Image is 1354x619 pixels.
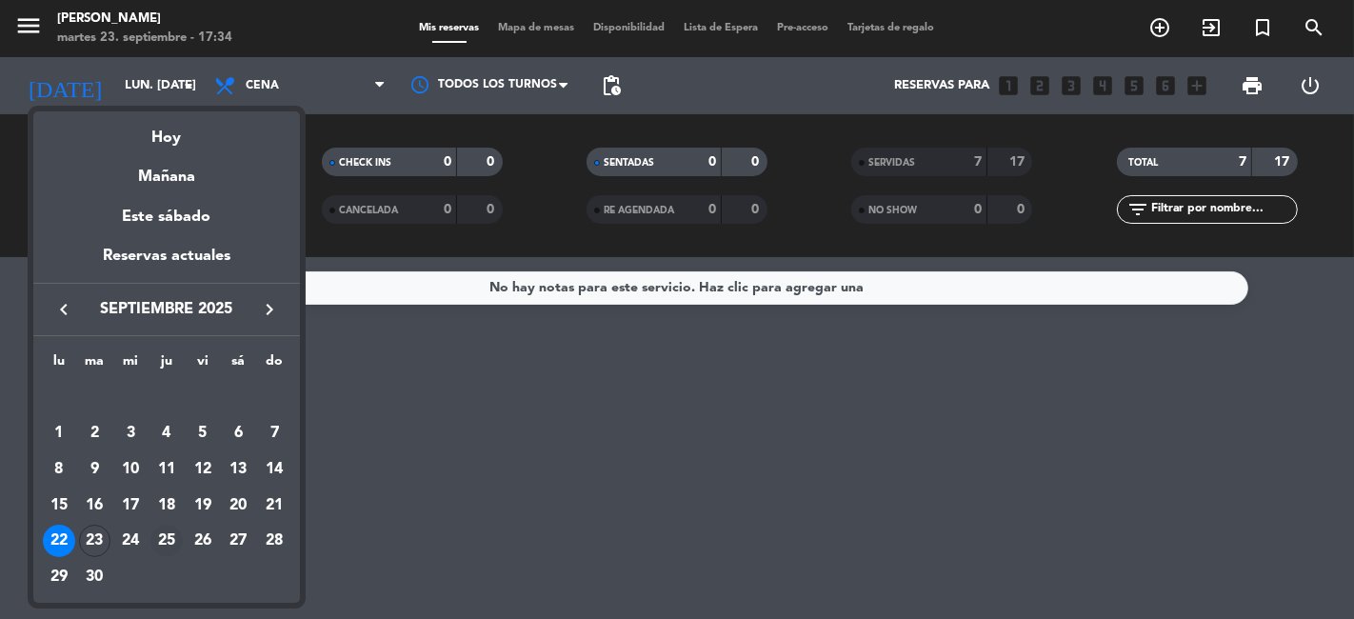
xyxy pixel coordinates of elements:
div: 4 [150,417,183,449]
div: Este sábado [33,190,300,244]
td: 26 de septiembre de 2025 [185,524,221,560]
th: viernes [185,350,221,380]
td: 1 de septiembre de 2025 [41,415,77,451]
div: 24 [114,525,147,557]
td: 19 de septiembre de 2025 [185,488,221,524]
td: 14 de septiembre de 2025 [256,451,292,488]
div: 2 [79,417,111,449]
div: 8 [43,453,75,486]
div: 28 [258,525,290,557]
td: SEP. [41,380,292,416]
td: 16 de septiembre de 2025 [77,488,113,524]
div: 26 [187,525,219,557]
div: 13 [222,453,254,486]
td: 5 de septiembre de 2025 [185,415,221,451]
th: lunes [41,350,77,380]
td: 21 de septiembre de 2025 [256,488,292,524]
td: 22 de septiembre de 2025 [41,524,77,560]
td: 29 de septiembre de 2025 [41,559,77,595]
td: 24 de septiembre de 2025 [112,524,149,560]
div: 3 [114,417,147,449]
div: 15 [43,489,75,522]
div: 12 [187,453,219,486]
td: 27 de septiembre de 2025 [220,524,256,560]
div: Mañana [33,150,300,190]
div: 14 [258,453,290,486]
i: keyboard_arrow_left [52,298,75,321]
td: 25 de septiembre de 2025 [149,524,185,560]
td: 11 de septiembre de 2025 [149,451,185,488]
div: 30 [79,561,111,593]
div: 10 [114,453,147,486]
div: 25 [150,525,183,557]
th: domingo [256,350,292,380]
td: 2 de septiembre de 2025 [77,415,113,451]
div: 21 [258,489,290,522]
div: Reservas actuales [33,244,300,283]
div: 5 [187,417,219,449]
button: keyboard_arrow_left [47,297,81,322]
div: 1 [43,417,75,449]
td: 9 de septiembre de 2025 [77,451,113,488]
td: 17 de septiembre de 2025 [112,488,149,524]
div: 9 [79,453,111,486]
div: 27 [222,525,254,557]
td: 3 de septiembre de 2025 [112,415,149,451]
div: 29 [43,561,75,593]
div: 11 [150,453,183,486]
i: keyboard_arrow_right [258,298,281,321]
div: 22 [43,525,75,557]
td: 18 de septiembre de 2025 [149,488,185,524]
td: 10 de septiembre de 2025 [112,451,149,488]
td: 8 de septiembre de 2025 [41,451,77,488]
button: keyboard_arrow_right [252,297,287,322]
td: 15 de septiembre de 2025 [41,488,77,524]
div: 6 [222,417,254,449]
div: Hoy [33,111,300,150]
th: martes [77,350,113,380]
td: 4 de septiembre de 2025 [149,415,185,451]
div: 17 [114,489,147,522]
div: 19 [187,489,219,522]
th: miércoles [112,350,149,380]
div: 18 [150,489,183,522]
td: 20 de septiembre de 2025 [220,488,256,524]
td: 30 de septiembre de 2025 [77,559,113,595]
td: 13 de septiembre de 2025 [220,451,256,488]
td: 7 de septiembre de 2025 [256,415,292,451]
td: 12 de septiembre de 2025 [185,451,221,488]
div: 23 [79,525,111,557]
th: sábado [220,350,256,380]
div: 7 [258,417,290,449]
td: 6 de septiembre de 2025 [220,415,256,451]
div: 20 [222,489,254,522]
td: 23 de septiembre de 2025 [77,524,113,560]
span: septiembre 2025 [81,297,252,322]
div: 16 [79,489,111,522]
td: 28 de septiembre de 2025 [256,524,292,560]
th: jueves [149,350,185,380]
